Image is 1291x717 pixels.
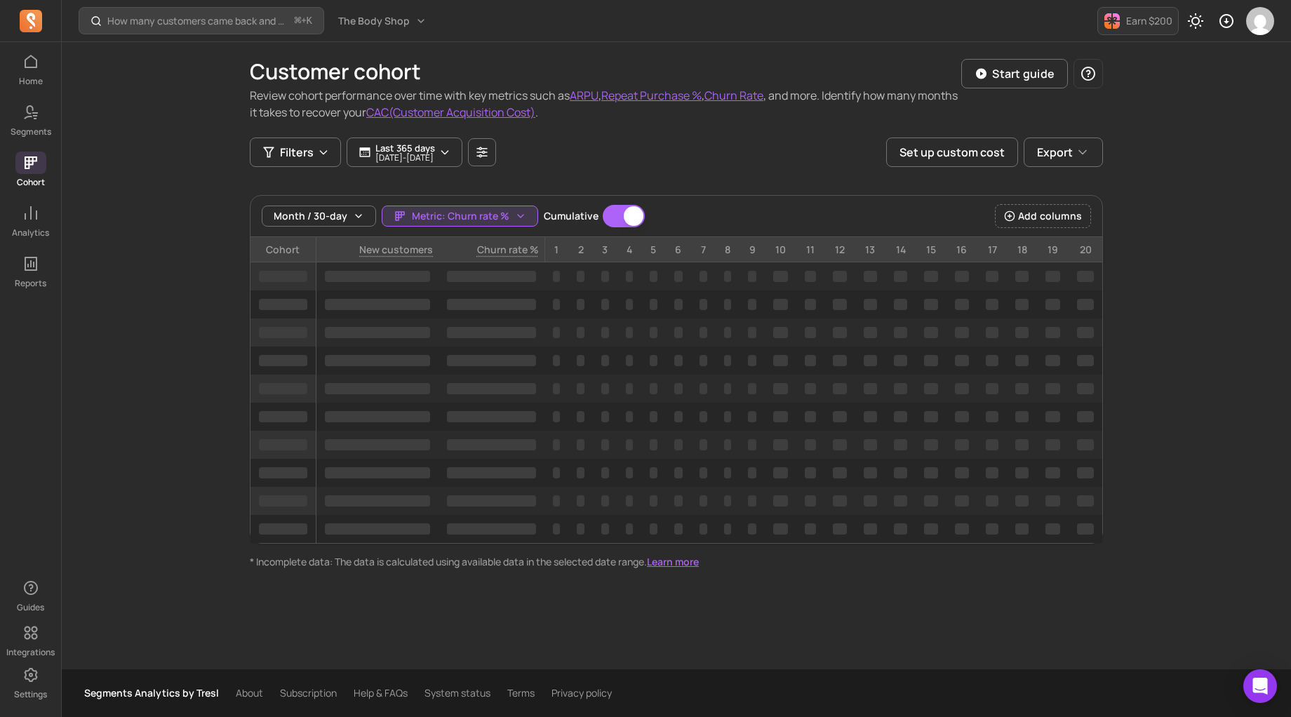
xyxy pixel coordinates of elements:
[916,237,946,262] p: 15
[864,411,877,422] span: ‌
[577,439,584,450] span: ‌
[1077,495,1094,507] span: ‌
[17,177,45,188] p: Cohort
[955,439,970,450] span: ‌
[894,383,907,394] span: ‌
[773,383,788,394] span: ‌
[601,523,609,535] span: ‌
[553,383,561,394] span: ‌
[955,383,970,394] span: ‌
[577,327,584,338] span: ‌
[626,523,634,535] span: ‌
[650,495,657,507] span: ‌
[1007,237,1037,262] p: 18
[447,523,535,535] span: ‌
[11,126,51,138] p: Segments
[894,495,907,507] span: ‌
[955,495,970,507] span: ‌
[1045,467,1060,478] span: ‌
[325,411,431,422] span: ‌
[864,495,877,507] span: ‌
[1045,383,1060,394] span: ‌
[1126,14,1172,28] p: Earn $200
[924,299,937,310] span: ‌
[955,355,970,366] span: ‌
[259,355,307,366] span: ‌
[262,206,376,227] button: Month / 30-day
[626,439,634,450] span: ‌
[447,271,535,282] span: ‌
[325,523,431,535] span: ‌
[617,237,642,262] p: 4
[773,523,788,535] span: ‌
[1077,271,1094,282] span: ‌
[924,439,937,450] span: ‌
[447,383,535,394] span: ‌
[1018,209,1082,223] span: Add columns
[992,65,1055,82] p: Start guide
[259,411,307,422] span: ‌
[568,237,593,262] p: 2
[1045,299,1060,310] span: ‌
[995,204,1091,228] button: Add columns
[626,355,634,366] span: ‌
[1015,439,1029,450] span: ‌
[17,602,44,613] p: Guides
[894,467,907,478] span: ‌
[674,523,683,535] span: ‌
[674,355,683,366] span: ‌
[773,327,788,338] span: ‌
[15,278,46,289] p: Reports
[724,523,732,535] span: ‌
[577,355,584,366] span: ‌
[570,87,598,104] button: ARPU
[325,439,431,450] span: ‌
[274,209,347,223] span: Month / 30-day
[280,144,314,161] span: Filters
[864,383,877,394] span: ‌
[805,355,816,366] span: ‌
[924,383,937,394] span: ‌
[553,523,561,535] span: ‌
[259,467,307,478] span: ‌
[748,523,756,535] span: ‌
[724,411,732,422] span: ‌
[855,237,885,262] p: 13
[626,495,634,507] span: ‌
[700,271,707,282] span: ‌
[347,138,462,167] button: Last 365 days[DATE]-[DATE]
[773,495,788,507] span: ‌
[1077,411,1094,422] span: ‌
[544,237,569,262] p: 1
[674,495,683,507] span: ‌
[748,495,756,507] span: ‌
[553,355,561,366] span: ‌
[946,237,978,262] p: 16
[894,271,907,282] span: ‌
[551,686,612,700] a: Privacy policy
[236,686,263,700] a: About
[601,383,609,394] span: ‌
[366,104,535,121] button: CAC(Customer Acquisition Cost)
[107,14,289,28] p: How many customers came back and made another purchase?
[864,299,877,310] span: ‌
[773,467,788,478] span: ‌
[294,13,302,30] kbd: ⌘
[650,271,657,282] span: ‌
[864,439,877,450] span: ‌
[382,206,538,227] button: Metric: Churn rate %
[924,327,937,338] span: ‌
[864,467,877,478] span: ‌
[885,237,916,262] p: 14
[748,355,756,366] span: ‌
[805,411,816,422] span: ‌
[447,355,535,366] span: ‌
[325,327,431,338] span: ‌
[553,299,561,310] span: ‌
[507,686,535,700] a: Terms
[773,271,788,282] span: ‌
[886,138,1018,167] button: Set up custom cost
[955,467,970,478] span: ‌
[833,327,846,338] span: ‌
[553,439,561,450] span: ‌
